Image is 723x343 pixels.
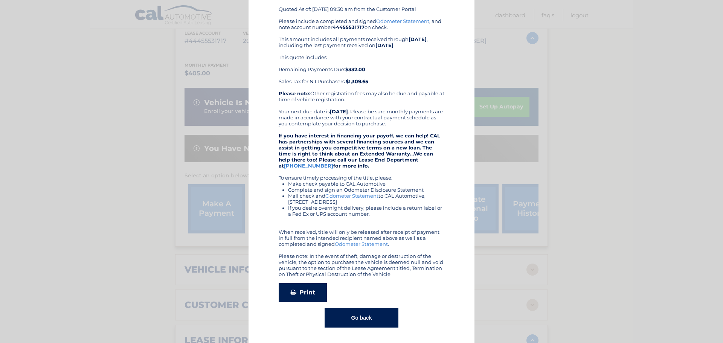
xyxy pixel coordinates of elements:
[284,163,333,169] a: [PHONE_NUMBER]
[330,108,348,114] b: [DATE]
[409,36,427,42] b: [DATE]
[325,193,378,199] a: Odometer Statement
[325,308,398,328] button: Go back
[376,18,429,24] a: Odometer Statement
[288,187,444,193] li: Complete and sign an Odometer Disclosure Statement
[279,283,327,302] a: Print
[346,78,368,84] b: $1,309.65
[288,181,444,187] li: Make check payable to CAL Automotive
[288,193,444,205] li: Mail check and to CAL Automotive, [STREET_ADDRESS]
[345,66,365,72] b: $332.00
[375,42,394,48] b: [DATE]
[279,90,310,96] b: Please note:
[279,133,440,169] strong: If you have interest in financing your payoff, we can help! CAL has partnerships with several fin...
[288,205,444,217] li: If you desire overnight delivery, please include a return label or a Fed Ex or UPS account number.
[333,24,365,30] b: 44455531717
[279,18,444,277] div: Please include a completed and signed , and note account number on check. This amount includes al...
[279,54,444,84] div: This quote includes: Remaining Payments Due: Sales Tax for NJ Purchasers:
[335,241,388,247] a: Odometer Statement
